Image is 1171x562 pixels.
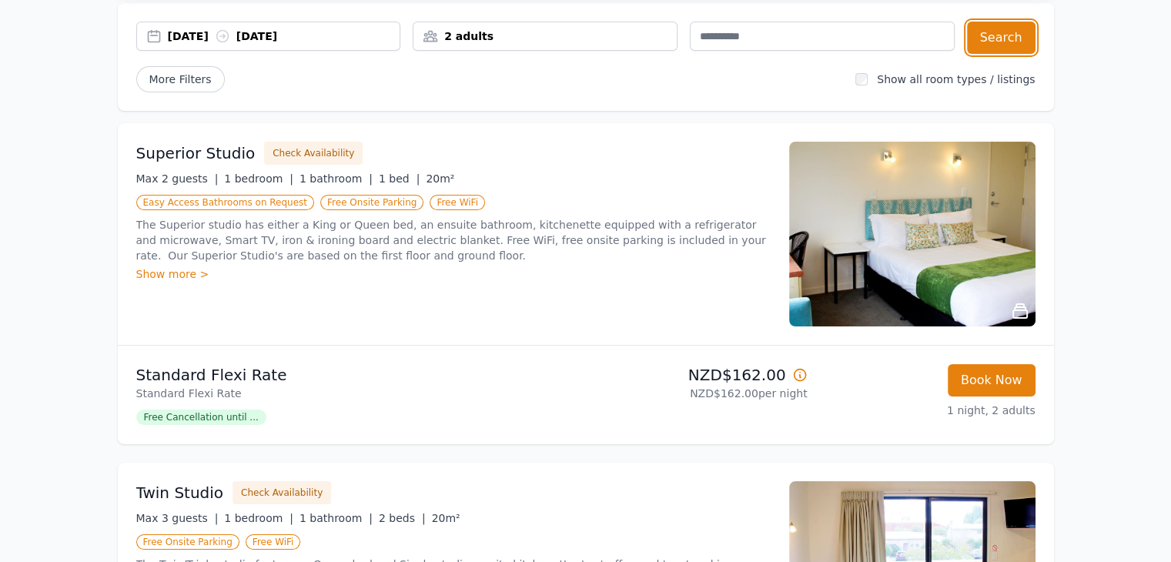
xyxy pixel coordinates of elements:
[136,172,219,185] span: Max 2 guests |
[426,172,454,185] span: 20m²
[136,217,771,263] p: The Superior studio has either a King or Queen bed, an ensuite bathroom, kitchenette equipped wit...
[432,512,460,524] span: 20m²
[136,195,315,210] span: Easy Access Bathrooms on Request
[136,66,225,92] span: More Filters
[299,172,373,185] span: 1 bathroom |
[224,512,293,524] span: 1 bedroom |
[136,410,266,425] span: Free Cancellation until ...
[246,534,301,550] span: Free WiFi
[136,512,219,524] span: Max 3 guests |
[877,73,1035,85] label: Show all room types / listings
[320,195,423,210] span: Free Onsite Parking
[592,364,808,386] p: NZD$162.00
[967,22,1035,54] button: Search
[136,534,239,550] span: Free Onsite Parking
[168,28,400,44] div: [DATE] [DATE]
[136,386,580,401] p: Standard Flexi Rate
[430,195,485,210] span: Free WiFi
[379,172,420,185] span: 1 bed |
[224,172,293,185] span: 1 bedroom |
[299,512,373,524] span: 1 bathroom |
[820,403,1035,418] p: 1 night, 2 adults
[592,386,808,401] p: NZD$162.00 per night
[948,364,1035,396] button: Book Now
[264,142,363,165] button: Check Availability
[136,142,256,164] h3: Superior Studio
[379,512,426,524] span: 2 beds |
[413,28,677,44] div: 2 adults
[136,266,771,282] div: Show more >
[233,481,331,504] button: Check Availability
[136,482,224,503] h3: Twin Studio
[136,364,580,386] p: Standard Flexi Rate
